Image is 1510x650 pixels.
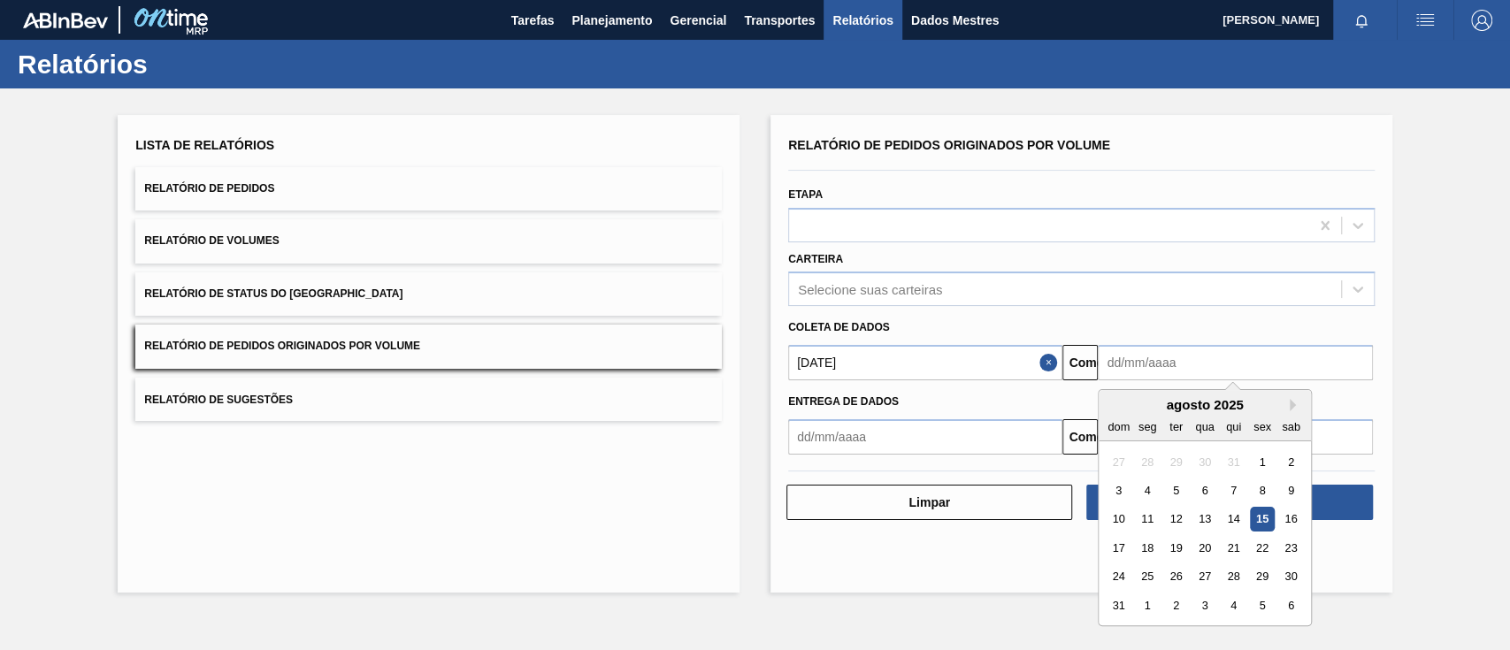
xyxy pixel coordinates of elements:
font: Planejamento [571,13,652,27]
input: dd/mm/aaaa [1098,345,1372,380]
div: sab [1279,415,1303,439]
font: Relatórios [832,13,893,27]
button: Relatório de Sugestões [135,378,722,421]
font: Relatórios [18,50,148,79]
font: Relatório de Status do [GEOGRAPHIC_DATA] [144,287,402,300]
font: Dados Mestres [911,13,1000,27]
div: Choose quinta-feira, 4 de setembro de 2025 [1222,593,1246,617]
div: Choose quarta-feira, 27 de agosto de 2025 [1193,565,1217,589]
input: dd/mm/aaaa [788,419,1062,455]
div: Choose quarta-feira, 6 de agosto de 2025 [1193,478,1217,502]
div: Choose sábado, 6 de setembro de 2025 [1279,593,1303,617]
button: Relatório de Pedidos [135,167,722,210]
font: Relatório de Pedidos [144,182,274,195]
div: month 2025-08 [1105,447,1306,620]
font: Carteira [788,253,843,265]
div: Choose segunda-feira, 11 de agosto de 2025 [1136,508,1160,531]
div: Choose sábado, 2 de agosto de 2025 [1279,450,1303,474]
div: Choose quinta-feira, 28 de agosto de 2025 [1222,565,1246,589]
font: Relatório de Sugestões [144,393,293,405]
font: Etapa [788,188,823,201]
div: agosto 2025 [1099,397,1311,412]
button: Notificações [1333,8,1390,33]
div: Not available quarta-feira, 30 de julho de 2025 [1193,450,1217,474]
font: Tarefas [511,13,555,27]
font: Limpar [908,495,950,509]
font: Transportes [744,13,815,27]
img: Sair [1471,10,1492,31]
div: Choose sexta-feira, 8 de agosto de 2025 [1251,478,1275,502]
div: Choose sábado, 23 de agosto de 2025 [1279,536,1303,560]
div: qua [1193,415,1217,439]
font: Gerencial [670,13,726,27]
button: Relatório de Pedidos Originados por Volume [135,325,722,368]
font: Relatório de Pedidos Originados por Volume [788,138,1110,152]
div: Choose terça-feira, 12 de agosto de 2025 [1164,508,1188,531]
div: Choose sexta-feira, 22 de agosto de 2025 [1251,536,1275,560]
div: Choose sábado, 16 de agosto de 2025 [1279,508,1303,531]
div: Choose quarta-feira, 20 de agosto de 2025 [1193,536,1217,560]
div: Choose segunda-feira, 1 de setembro de 2025 [1136,593,1160,617]
div: Choose segunda-feira, 18 de agosto de 2025 [1136,536,1160,560]
font: Lista de Relatórios [135,138,274,152]
font: Selecione suas carteiras [798,282,942,297]
button: Download [1086,485,1372,520]
div: Choose sábado, 30 de agosto de 2025 [1279,565,1303,589]
div: Choose quinta-feira, 14 de agosto de 2025 [1222,508,1246,531]
div: ter [1164,415,1188,439]
div: sex [1251,415,1275,439]
div: Choose sexta-feira, 15 de agosto de 2025 [1251,508,1275,531]
div: Choose domingo, 10 de agosto de 2025 [1107,508,1131,531]
div: Choose quarta-feira, 3 de setembro de 2025 [1193,593,1217,617]
div: seg [1136,415,1160,439]
font: Entrega de dados [788,395,899,408]
div: Not available terça-feira, 29 de julho de 2025 [1164,450,1188,474]
div: Choose quarta-feira, 13 de agosto de 2025 [1193,508,1217,531]
div: Not available segunda-feira, 28 de julho de 2025 [1136,450,1160,474]
div: Choose quinta-feira, 21 de agosto de 2025 [1222,536,1246,560]
img: ações do usuário [1414,10,1436,31]
div: Choose terça-feira, 5 de agosto de 2025 [1164,478,1188,502]
div: Choose sábado, 9 de agosto de 2025 [1279,478,1303,502]
button: Close [1039,345,1062,380]
div: Choose terça-feira, 2 de setembro de 2025 [1164,593,1188,617]
button: Next Month [1290,399,1302,411]
input: dd/mm/aaaa [788,345,1062,380]
div: Not available quinta-feira, 31 de julho de 2025 [1222,450,1246,474]
font: Relatório de Volumes [144,235,279,248]
font: [PERSON_NAME] [1223,13,1319,27]
button: Limpar [786,485,1072,520]
font: Comeu [1069,430,1110,444]
button: Relatório de Volumes [135,219,722,263]
font: Coleta de dados [788,321,890,333]
button: Comeu [1062,419,1098,455]
div: Choose sexta-feira, 1 de agosto de 2025 [1251,450,1275,474]
button: Comeu [1062,345,1098,380]
div: Choose domingo, 3 de agosto de 2025 [1107,478,1131,502]
div: qui [1222,415,1246,439]
font: Relatório de Pedidos Originados por Volume [144,340,420,353]
div: Choose terça-feira, 19 de agosto de 2025 [1164,536,1188,560]
div: Choose segunda-feira, 25 de agosto de 2025 [1136,565,1160,589]
div: Not available domingo, 27 de julho de 2025 [1107,450,1131,474]
div: Choose segunda-feira, 4 de agosto de 2025 [1136,478,1160,502]
div: dom [1107,415,1131,439]
img: TNhmsLtSVTkK8tSr43FrP2fwEKptu5GPRR3wAAAABJRU5ErkJggg== [23,12,108,28]
button: Relatório de Status do [GEOGRAPHIC_DATA] [135,272,722,316]
font: Comeu [1069,356,1110,370]
div: Choose sexta-feira, 5 de setembro de 2025 [1251,593,1275,617]
div: Choose domingo, 31 de agosto de 2025 [1107,593,1131,617]
div: Choose quinta-feira, 7 de agosto de 2025 [1222,478,1246,502]
div: Choose domingo, 17 de agosto de 2025 [1107,536,1131,560]
div: Choose sexta-feira, 29 de agosto de 2025 [1251,565,1275,589]
div: Choose terça-feira, 26 de agosto de 2025 [1164,565,1188,589]
div: Choose domingo, 24 de agosto de 2025 [1107,565,1131,589]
